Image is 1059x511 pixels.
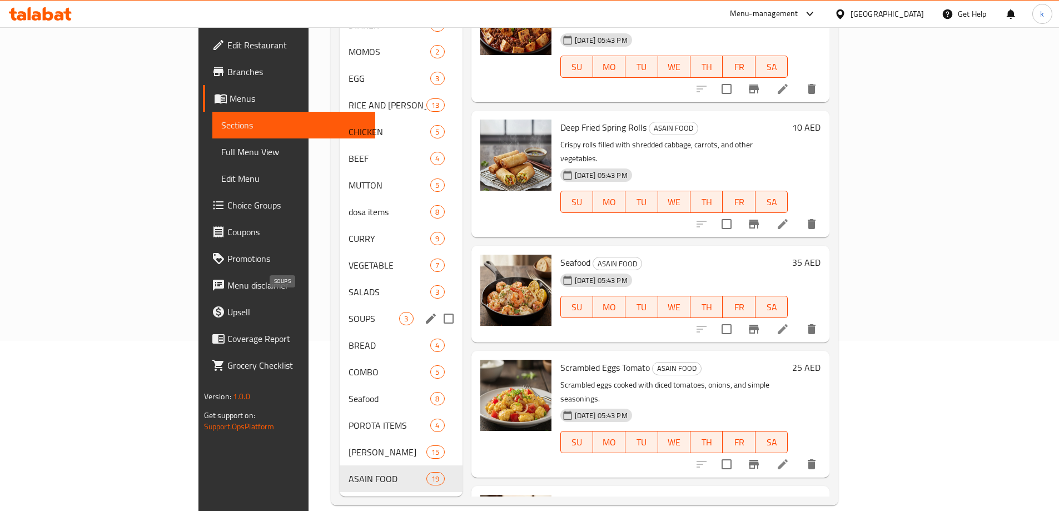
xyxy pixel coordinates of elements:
[663,299,686,315] span: WE
[227,279,366,292] span: Menu disclaimer
[776,458,789,471] a: Edit menu item
[798,76,825,102] button: delete
[760,59,783,75] span: SA
[227,332,366,345] span: Coverage Report
[430,72,444,85] div: items
[690,296,723,318] button: TH
[340,172,462,199] div: MUTTON5
[203,85,375,112] a: Menus
[203,58,375,85] a: Branches
[349,472,426,485] span: ASAIN FOOD
[598,194,621,210] span: MO
[203,299,375,325] a: Upsell
[203,245,375,272] a: Promotions
[695,194,718,210] span: TH
[230,92,366,105] span: Menus
[431,127,444,137] span: 5
[430,152,444,165] div: items
[560,359,650,376] span: Scrambled Eggs Tomato
[340,279,462,305] div: SALADS3
[340,118,462,145] div: CHICKEN5
[227,38,366,52] span: Edit Restaurant
[760,194,783,210] span: SA
[349,312,399,325] span: SOUPS
[227,65,366,78] span: Branches
[340,385,462,412] div: Seafood8
[203,272,375,299] a: Menu disclaimer
[625,431,658,453] button: TU
[349,445,426,459] span: [PERSON_NAME]
[431,234,444,244] span: 9
[349,205,430,219] div: dosa items
[715,77,738,101] span: Select to update
[430,205,444,219] div: items
[431,180,444,191] span: 5
[203,219,375,245] a: Coupons
[204,389,231,404] span: Version:
[340,439,462,465] div: [PERSON_NAME]15
[695,434,718,450] span: TH
[430,125,444,138] div: items
[349,445,426,459] div: FRIED RICE
[340,359,462,385] div: COMBO5
[593,191,625,213] button: MO
[203,192,375,219] a: Choice Groups
[630,59,653,75] span: TU
[565,299,589,315] span: SU
[212,165,375,192] a: Edit Menu
[431,394,444,404] span: 8
[233,389,250,404] span: 1.0.0
[760,299,783,315] span: SA
[695,59,718,75] span: TH
[740,76,767,102] button: Branch-specific-item
[730,7,798,21] div: Menu-management
[1040,8,1044,20] span: k
[349,72,430,85] span: EGG
[427,100,444,111] span: 13
[690,56,723,78] button: TH
[340,199,462,225] div: dosa items8
[431,207,444,217] span: 8
[798,451,825,478] button: delete
[755,56,788,78] button: SA
[663,434,686,450] span: WE
[740,211,767,237] button: Branch-specific-item
[715,453,738,476] span: Select to update
[560,378,788,406] p: Scrambled eggs cooked with diced tomatoes, onions, and simple seasonings.
[430,178,444,192] div: items
[727,299,750,315] span: FR
[349,419,430,432] span: POROTA ITEMS
[570,35,632,46] span: [DATE] 05:43 PM
[480,360,551,431] img: Scrambled Eggs Tomato
[430,285,444,299] div: items
[690,431,723,453] button: TH
[570,410,632,421] span: [DATE] 05:43 PM
[727,194,750,210] span: FR
[340,412,462,439] div: POROTA ITEMS4
[227,225,366,239] span: Coupons
[349,98,426,112] div: RICE AND BIRIYAN
[422,310,439,327] button: edit
[727,59,750,75] span: FR
[715,212,738,236] span: Select to update
[430,45,444,58] div: items
[593,257,642,270] div: ASAIN FOOD
[792,495,821,510] h6: 25 AED
[760,434,783,450] span: SA
[652,362,702,375] div: ASAIN FOOD
[792,120,821,135] h6: 10 AED
[349,392,430,405] span: Seafood
[598,434,621,450] span: MO
[755,431,788,453] button: SA
[598,299,621,315] span: MO
[740,316,767,343] button: Branch-specific-item
[212,112,375,138] a: Sections
[560,56,593,78] button: SU
[431,153,444,164] span: 4
[431,367,444,378] span: 5
[715,317,738,341] span: Select to update
[203,32,375,58] a: Edit Restaurant
[203,352,375,379] a: Grocery Checklist
[723,296,755,318] button: FR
